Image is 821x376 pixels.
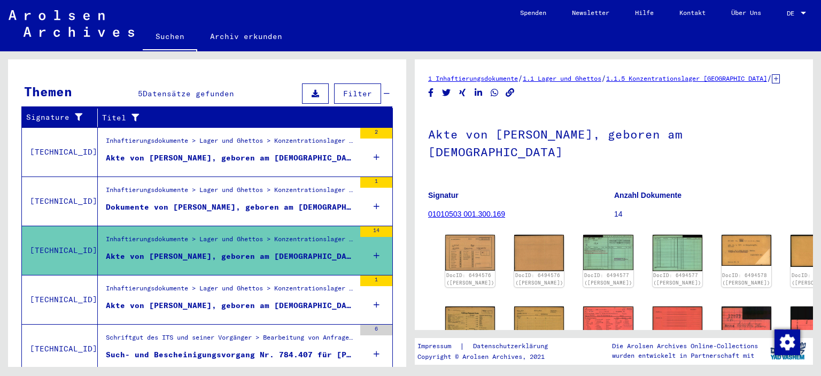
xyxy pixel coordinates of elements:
div: 6 [360,325,392,335]
span: DE [787,10,799,17]
img: 001.jpg [722,235,771,266]
img: 001.jpg [583,306,633,340]
button: Share on WhatsApp [489,86,500,99]
button: Filter [334,83,381,104]
span: Filter [343,89,372,98]
img: 001.jpg [583,235,633,270]
img: 002.jpg [653,306,702,340]
div: Dokumente von [PERSON_NAME], geboren am [DEMOGRAPHIC_DATA] [106,202,355,213]
a: DocID: 6494576 ([PERSON_NAME]) [446,272,494,286]
a: DocID: 6494578 ([PERSON_NAME]) [722,272,770,286]
a: 1 Inhaftierungsdokumente [428,74,518,82]
div: Inhaftierungsdokumente > Lager und Ghettos > Konzentrationslager [GEOGRAPHIC_DATA] > Individuelle... [106,283,355,298]
p: 14 [614,209,800,220]
button: Share on Xing [457,86,468,99]
div: Such- und Bescheinigungsvorgang Nr. 784.407 für [PERSON_NAME] geboren [DEMOGRAPHIC_DATA] [106,349,355,360]
div: Signature [26,109,100,126]
a: Impressum [417,341,460,352]
td: [TECHNICAL_ID] [22,226,98,275]
img: 002.jpg [653,235,702,271]
div: Akte von [PERSON_NAME], geboren am [DEMOGRAPHIC_DATA] [106,251,355,262]
b: Anzahl Dokumente [614,191,681,199]
button: Copy link [505,86,516,99]
div: Akte von [PERSON_NAME], geboren am [DEMOGRAPHIC_DATA] [106,300,355,311]
img: Arolsen_neg.svg [9,10,134,37]
span: / [601,73,606,83]
div: | [417,341,561,352]
a: Datenschutzerklärung [464,341,561,352]
div: Inhaftierungsdokumente > Lager und Ghettos > Konzentrationslager [GEOGRAPHIC_DATA] > Individuelle... [106,185,355,200]
span: / [518,73,523,83]
a: DocID: 6494576 ([PERSON_NAME]) [515,272,563,286]
button: Share on Twitter [441,86,452,99]
button: Share on LinkedIn [473,86,484,99]
a: Archiv erkunden [197,24,295,49]
span: / [767,73,772,83]
div: Schriftgut des ITS und seiner Vorgänger > Bearbeitung von Anfragen > Fallbezogene [MEDICAL_DATA] ... [106,333,355,348]
img: 001.jpg [445,235,495,270]
a: 01010503 001.300.169 [428,210,505,218]
a: DocID: 6494577 ([PERSON_NAME]) [653,272,701,286]
img: 002.jpg [514,235,564,271]
div: Titel [102,112,371,124]
p: wurden entwickelt in Partnerschaft mit [612,351,758,360]
div: Titel [102,109,382,126]
img: 001.jpg [445,306,495,342]
img: 001.jpg [722,306,771,369]
div: Akte von [PERSON_NAME], geboren am [DEMOGRAPHIC_DATA] [106,152,355,164]
div: Inhaftierungsdokumente > Lager und Ghettos > Konzentrationslager Mittelbau ([GEOGRAPHIC_DATA]) > ... [106,136,355,151]
a: Suchen [143,24,197,51]
h1: Akte von [PERSON_NAME], geboren am [DEMOGRAPHIC_DATA] [428,110,800,174]
b: Signatur [428,191,459,199]
div: 1 [360,275,392,286]
td: [TECHNICAL_ID] [22,275,98,324]
a: DocID: 6494577 ([PERSON_NAME]) [584,272,632,286]
p: Copyright © Arolsen Archives, 2021 [417,352,561,362]
td: [TECHNICAL_ID] [22,324,98,373]
img: 002.jpg [514,306,564,343]
a: 1.1 Lager und Ghettos [523,74,601,82]
p: Die Arolsen Archives Online-Collections [612,341,758,351]
img: Zustimmung ändern [774,329,800,355]
img: yv_logo.png [768,337,808,364]
div: Inhaftierungsdokumente > Lager und Ghettos > Konzentrationslager [GEOGRAPHIC_DATA] > Individuelle... [106,234,355,249]
a: 1.1.5 Konzentrationslager [GEOGRAPHIC_DATA] [606,74,767,82]
div: Signature [26,112,89,123]
button: Share on Facebook [425,86,437,99]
